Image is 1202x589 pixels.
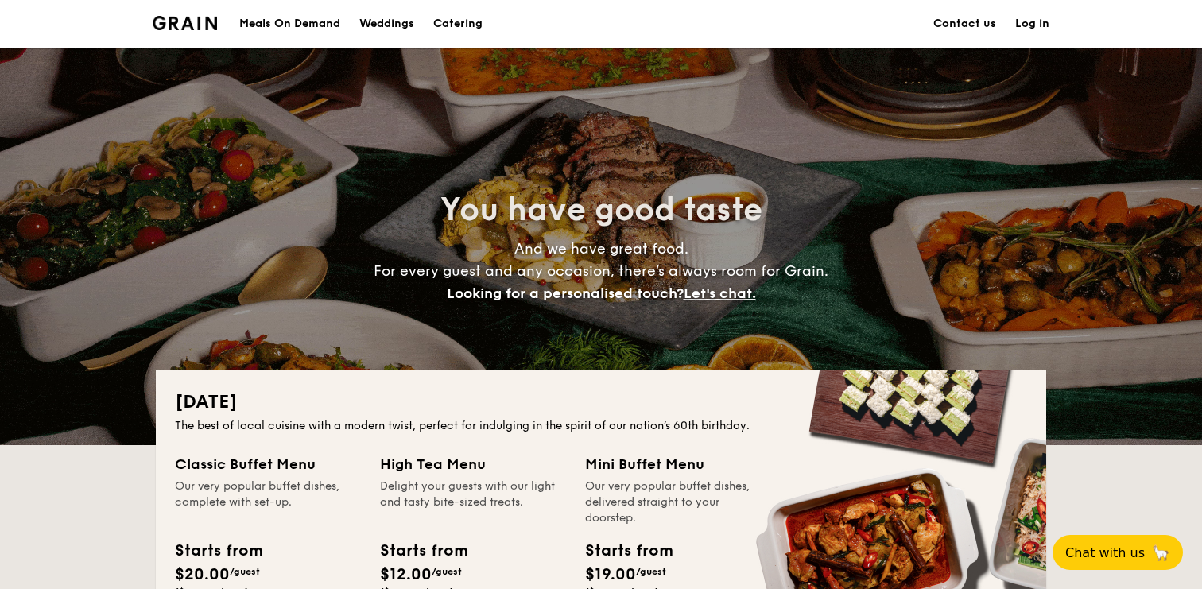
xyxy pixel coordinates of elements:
div: Our very popular buffet dishes, complete with set-up. [175,479,361,526]
span: /guest [432,566,462,577]
span: And we have great food. For every guest and any occasion, there’s always room for Grain. [374,240,828,302]
div: Our very popular buffet dishes, delivered straight to your doorstep. [585,479,771,526]
div: Starts from [585,539,672,563]
span: 🦙 [1151,544,1170,562]
span: You have good taste [440,191,762,229]
span: /guest [636,566,666,577]
div: Starts from [380,539,467,563]
div: Delight your guests with our light and tasty bite-sized treats. [380,479,566,526]
span: $20.00 [175,565,230,584]
span: /guest [230,566,260,577]
img: Grain [153,16,217,30]
a: Logotype [153,16,217,30]
div: The best of local cuisine with a modern twist, perfect for indulging in the spirit of our nation’... [175,418,1027,434]
span: $19.00 [585,565,636,584]
div: Starts from [175,539,262,563]
button: Chat with us🦙 [1053,535,1183,570]
span: Let's chat. [684,285,756,302]
span: Chat with us [1065,545,1145,560]
span: $12.00 [380,565,432,584]
div: Classic Buffet Menu [175,453,361,475]
div: High Tea Menu [380,453,566,475]
h2: [DATE] [175,389,1027,415]
span: Looking for a personalised touch? [447,285,684,302]
div: Mini Buffet Menu [585,453,771,475]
